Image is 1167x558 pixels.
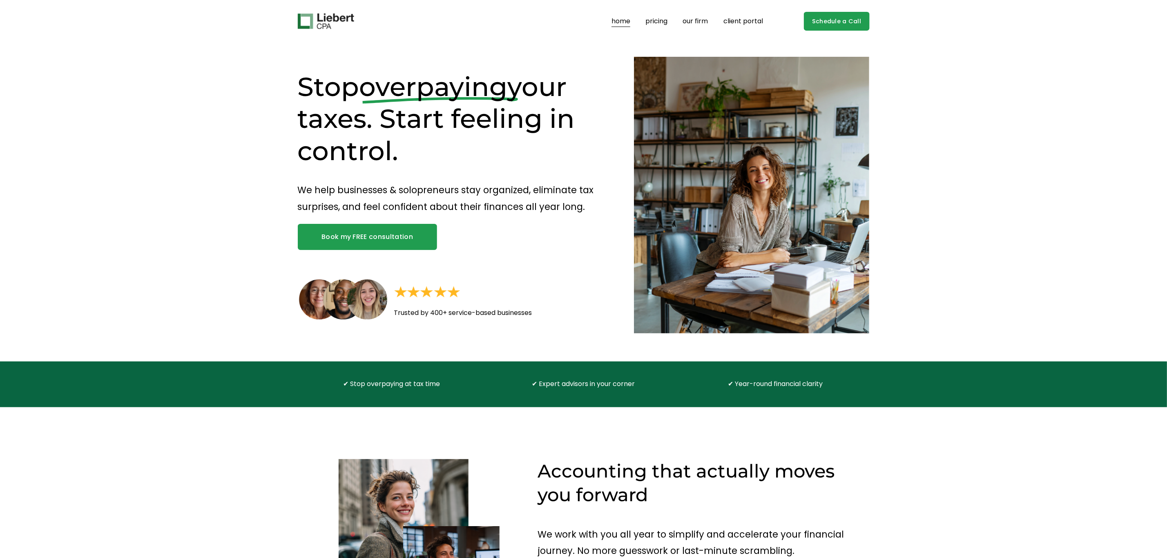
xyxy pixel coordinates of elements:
[723,15,763,28] a: client portal
[538,459,845,507] h2: Accounting that actually moves you forward
[298,13,354,29] img: Liebert CPA
[646,15,668,28] a: pricing
[394,307,581,319] p: Trusted by 400+ service-based businesses
[611,15,630,28] a: home
[321,378,461,390] p: ✔ Stop overpaying at tax time
[706,378,846,390] p: ✔ Year-round financial clarity
[359,71,508,103] span: overpaying
[298,224,437,250] a: Book my FREE consultation
[514,378,654,390] p: ✔ Expert advisors in your corner
[683,15,708,28] a: our firm
[804,12,870,31] a: Schedule a Call
[298,71,605,167] h1: Stop your taxes. Start feeling in control.
[298,182,605,215] p: We help businesses & solopreneurs stay organized, eliminate tax surprises, and feel confident abo...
